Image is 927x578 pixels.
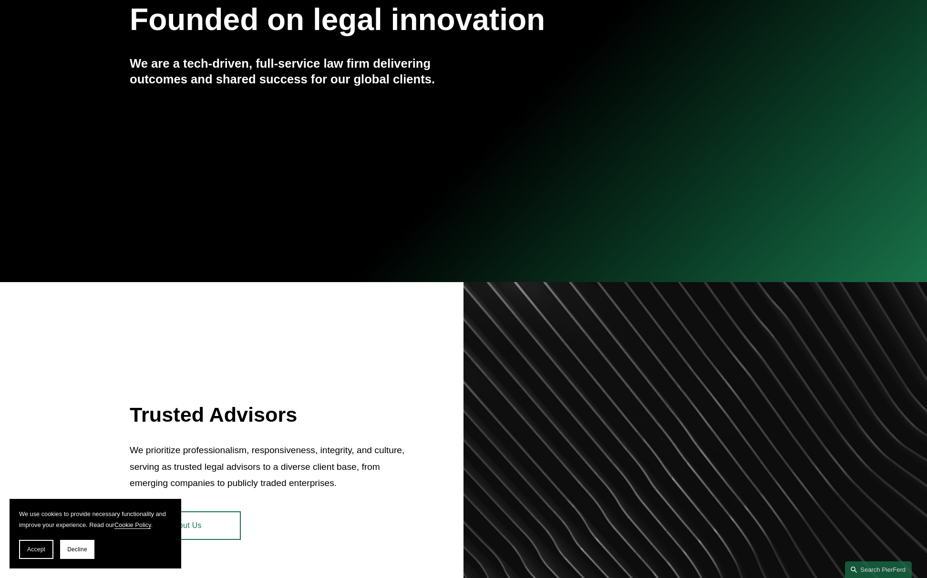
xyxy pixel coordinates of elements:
[19,508,172,530] p: We use cookies to provide necessary functionality and improve your experience. Read our .
[130,402,408,427] h2: Trusted Advisors
[130,511,241,540] a: About Us
[10,499,181,568] section: Cookie banner
[27,546,45,553] span: Accept
[130,2,686,37] h1: Founded on legal innovation
[60,540,94,559] button: Decline
[845,561,912,578] a: Search this site
[67,546,87,553] span: Decline
[130,56,463,87] h4: We are a tech-driven, full-service law firm delivering outcomes and shared success for our global...
[130,442,408,492] p: We prioritize professionalism, responsiveness, integrity, and culture, serving as trusted legal a...
[114,521,151,528] a: Cookie Policy
[19,540,53,559] button: Accept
